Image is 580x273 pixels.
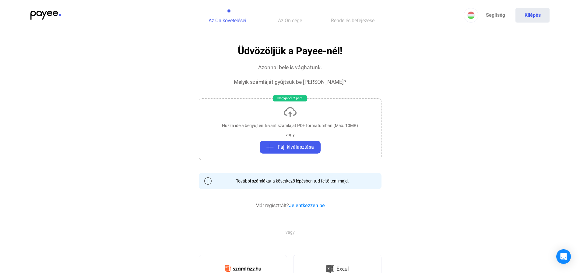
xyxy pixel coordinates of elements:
img: info-grey-outline [204,177,212,185]
span: vagy [281,229,299,235]
span: Fájl kiválasztása [278,144,314,151]
div: Már regisztrált? [255,202,325,209]
button: plus-greyFájl kiválasztása [260,141,321,154]
button: HU [464,8,478,23]
img: HU [467,12,475,19]
img: payee-logo [30,11,61,20]
a: Jelentkezzen be [289,203,325,208]
div: Nagyjából 2 perc [273,95,307,101]
span: Az Ön követelései [209,18,246,23]
div: Azonnal bele is vághatunk. [258,64,322,71]
a: Segítség [478,8,512,23]
span: Az Ön cége [278,18,302,23]
h1: Üdvözöljük a Payee-nél! [238,46,343,56]
button: Kilépés [515,8,550,23]
div: Melyik számláját gyűjtsük be [PERSON_NAME]? [234,78,346,86]
div: Open Intercom Messenger [556,249,571,264]
img: upload-cloud [283,105,297,119]
div: vagy [286,132,295,138]
span: Rendelés befejezése [331,18,374,23]
img: plus-grey [266,144,274,151]
div: Húzza ide a begyűjteni kívánt számláját PDF formátumban (Max. 10MB) [222,122,358,129]
div: További számlákat a következő lépésben tud feltölteni majd. [231,178,349,184]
